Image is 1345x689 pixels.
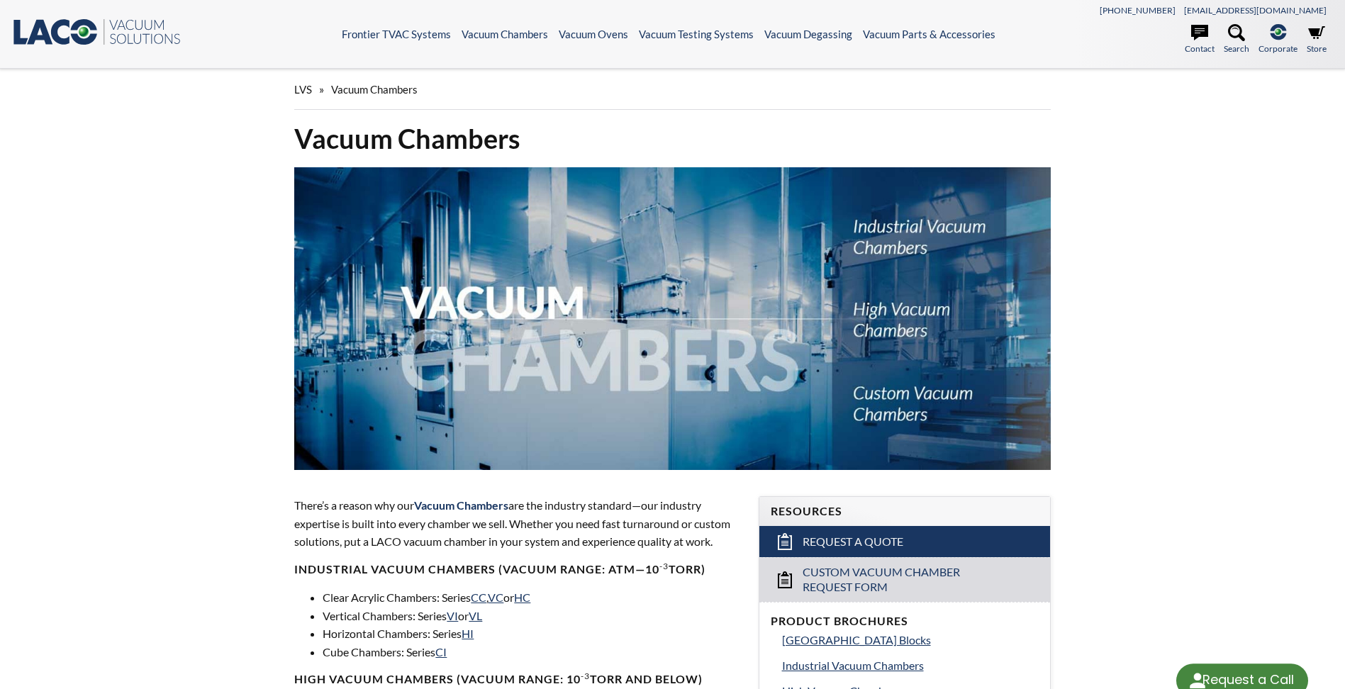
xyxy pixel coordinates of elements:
[323,607,741,625] li: Vertical Chambers: Series or
[469,609,482,622] a: VL
[414,498,508,512] span: Vacuum Chambers
[435,645,447,659] a: CI
[331,83,418,96] span: Vacuum Chambers
[294,562,741,577] h4: Industrial Vacuum Chambers (vacuum range: atm—10 Torr)
[759,557,1050,602] a: Custom Vacuum Chamber Request Form
[447,609,458,622] a: VI
[782,659,924,672] span: Industrial Vacuum Chambers
[1224,24,1249,55] a: Search
[782,656,1039,675] a: Industrial Vacuum Chambers
[342,28,451,40] a: Frontier TVAC Systems
[294,672,741,687] h4: High Vacuum Chambers (Vacuum range: 10 Torr and below)
[764,28,852,40] a: Vacuum Degassing
[782,633,931,646] span: [GEOGRAPHIC_DATA] Blocks
[559,28,628,40] a: Vacuum Ovens
[759,526,1050,557] a: Request a Quote
[1100,5,1176,16] a: [PHONE_NUMBER]
[1307,24,1327,55] a: Store
[294,83,312,96] span: LVS
[323,643,741,661] li: Cube Chambers: Series
[294,69,1050,110] div: »
[803,565,1008,595] span: Custom Vacuum Chamber Request Form
[323,624,741,643] li: Horizontal Chambers: Series
[514,590,530,604] a: HC
[462,627,474,640] a: HI
[659,561,669,571] sup: -3
[771,614,1039,629] h4: Product Brochures
[863,28,995,40] a: Vacuum Parts & Accessories
[471,590,486,604] a: CC
[639,28,754,40] a: Vacuum Testing Systems
[462,28,548,40] a: Vacuum Chambers
[488,590,503,604] a: VC
[294,496,741,551] p: There’s a reason why our are the industry standard—our industry expertise is built into every cha...
[1184,5,1327,16] a: [EMAIL_ADDRESS][DOMAIN_NAME]
[294,167,1050,470] img: Vacuum Chambers
[323,588,741,607] li: Clear Acrylic Chambers: Series , or
[1185,24,1215,55] a: Contact
[782,631,1039,649] a: [GEOGRAPHIC_DATA] Blocks
[294,121,1050,156] h1: Vacuum Chambers
[771,504,1039,519] h4: Resources
[1259,42,1297,55] span: Corporate
[581,671,590,681] sup: -3
[803,534,903,549] span: Request a Quote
